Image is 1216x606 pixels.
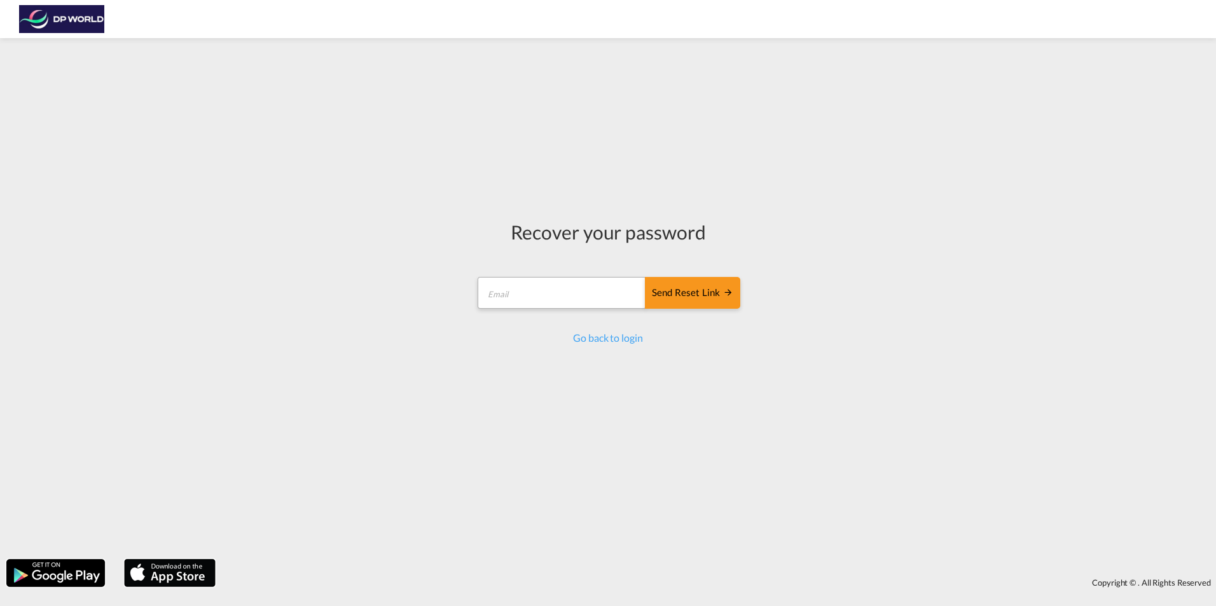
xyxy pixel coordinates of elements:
[478,277,646,309] input: Email
[123,558,217,588] img: apple.png
[652,286,733,300] div: Send reset link
[5,558,106,588] img: google.png
[222,572,1216,593] div: Copyright © . All Rights Reserved
[573,332,642,344] a: Go back to login
[645,277,740,309] button: SEND RESET LINK
[723,287,733,297] md-icon: icon-arrow-right
[476,219,740,245] div: Recover your password
[19,5,105,34] img: c08ca190194411f088ed0f3ba295208c.png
